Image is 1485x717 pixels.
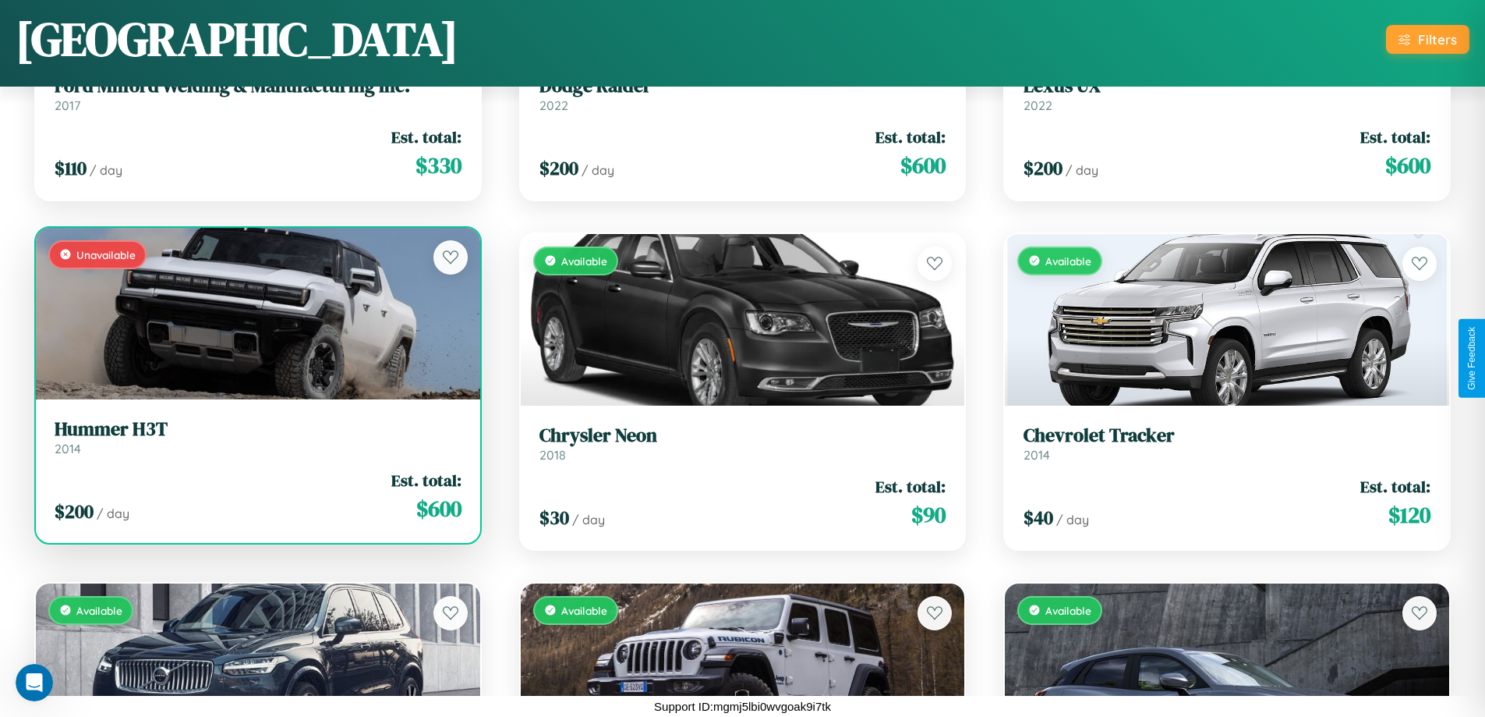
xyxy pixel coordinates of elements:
h3: Chevrolet Tracker [1024,424,1430,447]
div: Give Feedback [1466,327,1477,390]
h3: Ford Milford Welding & Manufacturing Inc. [55,75,461,98]
h3: Dodge Raider [539,75,946,98]
a: Lexus UX2022 [1024,75,1430,113]
span: $ 110 [55,155,87,181]
a: Ford Milford Welding & Manufacturing Inc.2017 [55,75,461,113]
span: Est. total: [391,469,461,492]
span: $ 120 [1388,499,1430,531]
h3: Hummer H3T [55,418,461,441]
span: / day [90,162,122,178]
span: / day [1066,162,1098,178]
span: / day [582,162,614,178]
span: 2018 [539,447,566,463]
div: Filters [1418,31,1457,48]
h3: Lexus UX [1024,75,1430,98]
span: 2014 [1024,447,1050,463]
span: Est. total: [1360,126,1430,148]
a: Chrysler Neon2018 [539,424,946,463]
a: Dodge Raider2022 [539,75,946,113]
span: 2022 [1024,98,1052,113]
span: $ 600 [1385,150,1430,181]
span: Available [1045,604,1091,617]
span: $ 200 [1024,155,1062,181]
span: 2022 [539,98,568,113]
span: Est. total: [875,126,946,148]
button: Filters [1386,25,1469,54]
span: / day [572,512,605,527]
span: Available [76,604,122,617]
span: Available [1045,254,1091,268]
a: Hummer H3T2014 [55,418,461,456]
p: Support ID: mgmj5lbi0wvgoak9i7tk [654,696,831,717]
span: Est. total: [391,126,461,148]
span: 2014 [55,441,81,456]
a: Chevrolet Tracker2014 [1024,424,1430,463]
span: $ 600 [900,150,946,181]
span: $ 40 [1024,505,1053,531]
span: $ 600 [416,493,461,524]
span: Est. total: [1360,475,1430,498]
span: $ 90 [911,499,946,531]
span: Unavailable [76,248,136,261]
h1: [GEOGRAPHIC_DATA] [16,7,458,71]
h3: Chrysler Neon [539,424,946,447]
span: Est. total: [875,475,946,498]
span: Available [561,254,607,268]
span: / day [97,506,129,521]
iframe: Intercom live chat [16,664,53,701]
span: Available [561,604,607,617]
span: $ 330 [415,150,461,181]
span: $ 200 [539,155,578,181]
span: 2017 [55,98,80,113]
span: $ 200 [55,499,94,524]
span: $ 30 [539,505,569,531]
span: / day [1056,512,1089,527]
